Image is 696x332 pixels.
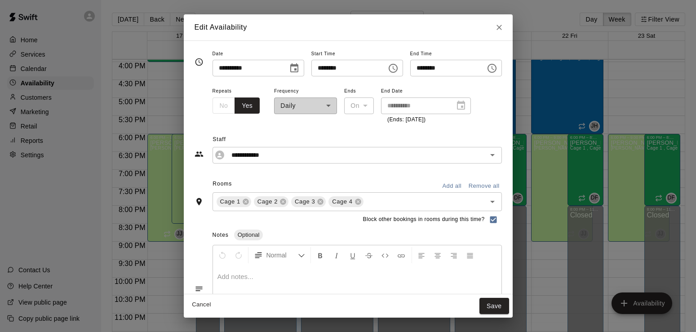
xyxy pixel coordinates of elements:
[234,231,263,238] span: Optional
[446,247,461,263] button: Right Align
[195,284,204,293] svg: Notes
[486,195,499,208] button: Open
[344,97,374,114] div: On
[195,150,204,159] svg: Staff
[387,115,465,124] p: (Ends: [DATE])
[250,247,309,263] button: Formatting Options
[377,247,393,263] button: Insert Code
[491,19,507,35] button: Close
[430,247,445,263] button: Center Align
[479,298,509,314] button: Save
[313,247,328,263] button: Format Bold
[217,197,244,206] span: Cage 1
[195,197,204,206] svg: Rooms
[213,48,304,60] span: Date
[195,22,247,33] h6: Edit Availability
[486,149,499,161] button: Open
[410,48,502,60] span: End Time
[213,232,229,238] span: Notes
[483,59,501,77] button: Choose time, selected time is 8:00 PM
[466,179,502,193] button: Remove all
[213,181,232,187] span: Rooms
[361,247,377,263] button: Format Strikethrough
[213,85,267,97] span: Repeats
[213,133,501,147] span: Staff
[254,196,288,207] div: Cage 2
[345,247,360,263] button: Format Underline
[217,196,251,207] div: Cage 1
[438,179,466,193] button: Add all
[231,247,246,263] button: Redo
[195,58,204,66] svg: Timing
[344,85,374,97] span: Ends
[328,197,356,206] span: Cage 4
[363,215,485,224] span: Block other bookings in rooms during this time?
[215,247,230,263] button: Undo
[384,59,402,77] button: Choose time, selected time is 6:00 PM
[291,197,319,206] span: Cage 3
[328,196,363,207] div: Cage 4
[311,48,403,60] span: Start Time
[187,298,216,312] button: Cancel
[266,251,298,260] span: Normal
[414,247,429,263] button: Left Align
[462,247,478,263] button: Justify Align
[381,85,471,97] span: End Date
[291,196,326,207] div: Cage 3
[235,97,260,114] button: Yes
[329,247,344,263] button: Format Italics
[213,97,260,114] div: outlined button group
[394,247,409,263] button: Insert Link
[274,85,337,97] span: Frequency
[254,197,281,206] span: Cage 2
[285,59,303,77] button: Choose date, selected date is Aug 18, 2025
